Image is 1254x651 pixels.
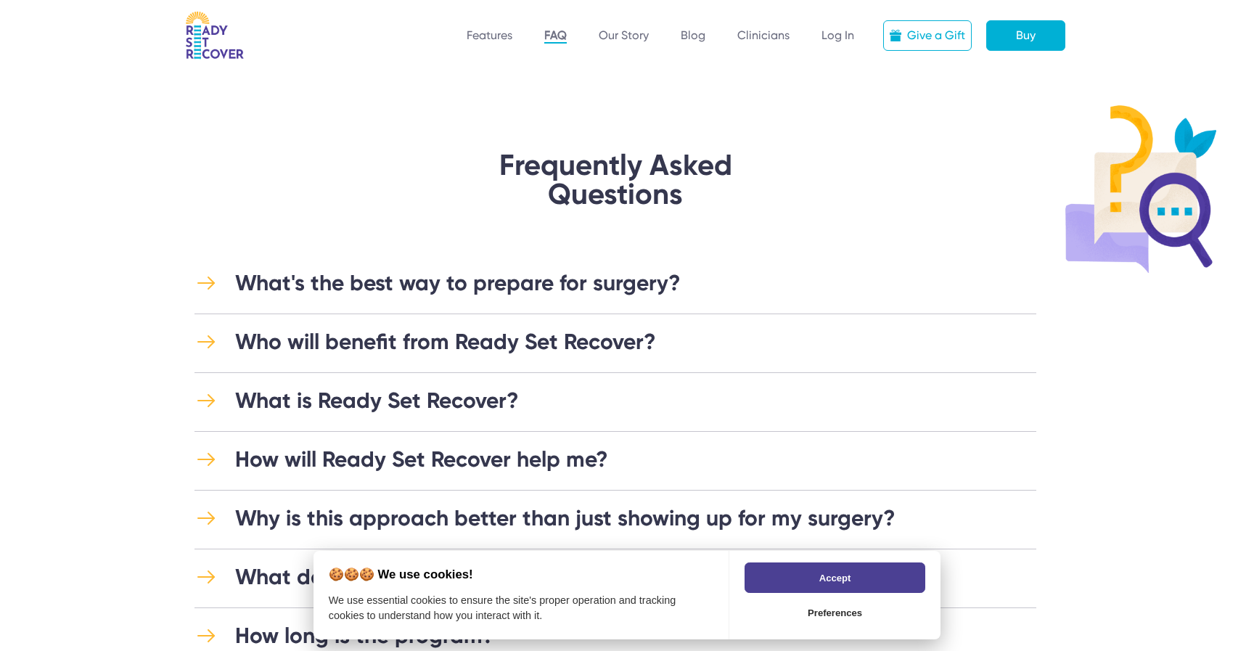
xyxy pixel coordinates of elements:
img: Illustration 3 [1065,105,1216,279]
div: What do I need to do? [235,564,462,590]
a: Clinicians [737,28,790,42]
div: Who will benefit from Ready Set Recover? [235,329,656,355]
div: Why is this approach better than just showing up for my surgery? [235,505,896,531]
img: RSR [186,12,244,60]
a: Our Story [599,28,649,42]
div: CookieChimp [313,551,940,639]
a: Log In [821,28,854,42]
h2: 🍪🍪🍪 We use cookies! [313,568,729,581]
div: Buy [1016,27,1036,44]
a: Features [467,28,512,42]
div: What's the best way to prepare for surgery? [235,270,681,296]
a: Blog [681,28,705,42]
h1: Frequently Asked Questions [430,151,801,209]
a: Buy [986,20,1065,51]
a: Give a Gift [883,20,972,51]
a: FAQ [544,28,567,44]
button: Accept [745,562,925,593]
div: We use essential cookies to ensure the site's proper operation and tracking cookies to understand... [329,594,676,622]
button: Preferences [745,597,925,628]
div: How will Ready Set Recover help me? [235,446,608,472]
div: How long is the program? [235,623,494,649]
div: Give a Gift [907,27,965,44]
div: What is Ready Set Recover? [235,388,519,414]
